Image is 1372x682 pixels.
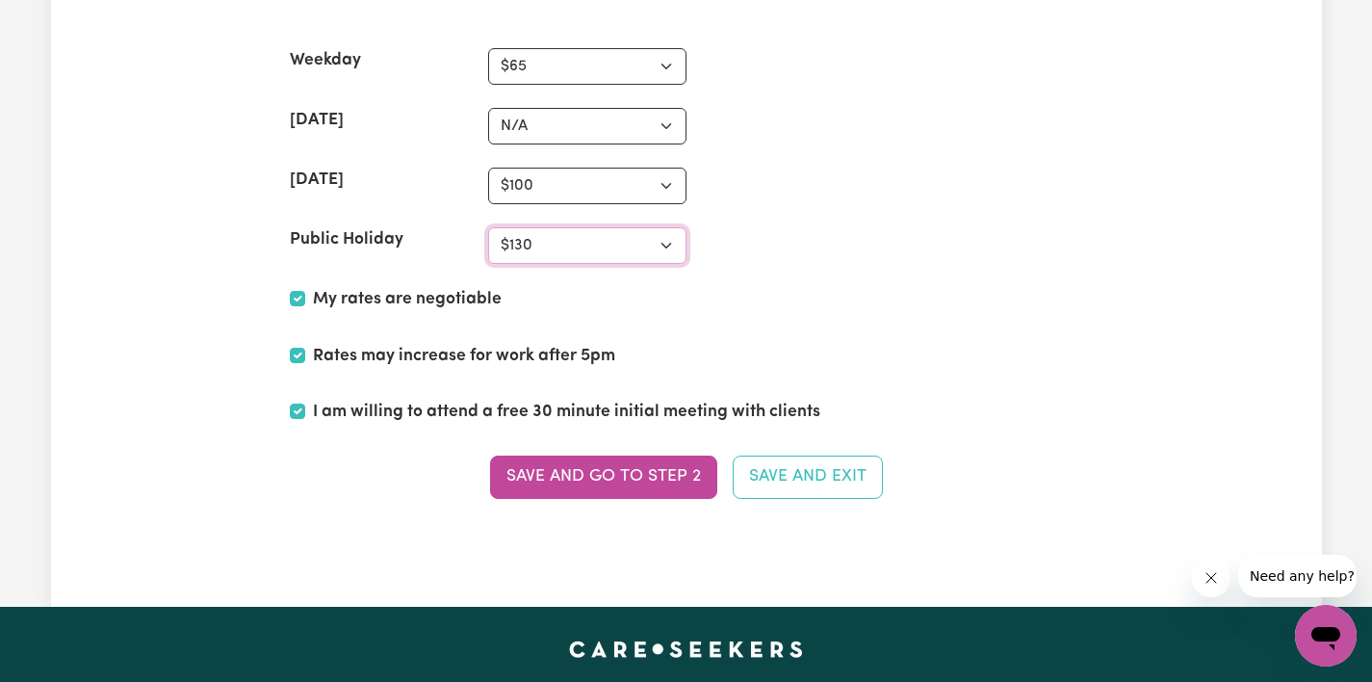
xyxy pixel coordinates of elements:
[733,456,883,498] button: Save and Exit
[1192,559,1230,597] iframe: Close message
[290,227,403,252] label: Public Holiday
[490,456,717,498] button: Save and go to Step 2
[1238,555,1357,597] iframe: Message from company
[1295,605,1357,667] iframe: Button to launch messaging window
[313,344,615,369] label: Rates may increase for work after 5pm
[290,48,361,73] label: Weekday
[290,108,344,133] label: [DATE]
[290,168,344,193] label: [DATE]
[569,642,803,657] a: Careseekers home page
[313,400,820,425] label: I am willing to attend a free 30 minute initial meeting with clients
[313,287,502,312] label: My rates are negotiable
